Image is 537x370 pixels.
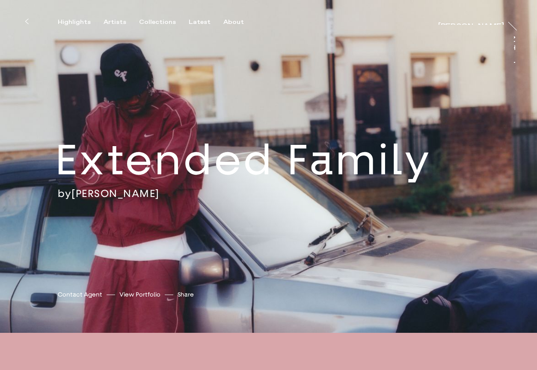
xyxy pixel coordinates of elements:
a: [PERSON_NAME] [71,187,160,200]
a: [PERSON_NAME] [438,16,504,25]
h2: Extended Family [55,133,490,187]
div: Collections [139,18,176,26]
div: At Trayler [509,35,516,71]
div: Latest [189,18,211,26]
button: Highlights [58,18,104,26]
a: View Portfolio [119,290,160,299]
a: At Trayler [514,35,522,70]
div: Highlights [58,18,91,26]
span: by [58,187,71,200]
button: Latest [189,18,223,26]
a: Contact Agent [58,290,102,299]
div: About [223,18,244,26]
button: Share [178,289,194,300]
button: About [223,18,257,26]
div: Artists [104,18,126,26]
button: Collections [139,18,189,26]
button: Artists [104,18,139,26]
